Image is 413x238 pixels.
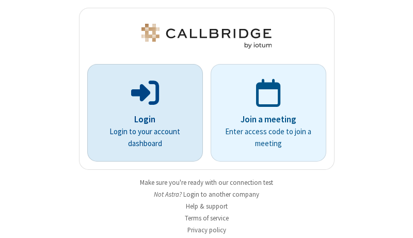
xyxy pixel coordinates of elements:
button: Login to another company [183,189,259,199]
a: Make sure you're ready with our connection test [140,178,273,187]
p: Join a meeting [225,113,312,126]
button: LoginLogin to your account dashboard [87,64,203,162]
p: Login to your account dashboard [102,126,188,149]
img: Astra [139,24,274,49]
li: Not Astra? [79,189,335,199]
p: Login [102,113,188,126]
a: Terms of service [185,214,229,223]
a: Join a meetingEnter access code to join a meeting [211,64,326,162]
p: Enter access code to join a meeting [225,126,312,149]
a: Help & support [186,202,228,211]
a: Privacy policy [187,226,226,234]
